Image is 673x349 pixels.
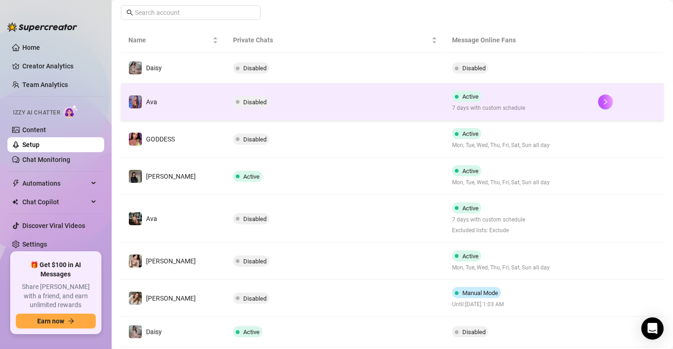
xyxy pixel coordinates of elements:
span: [PERSON_NAME] [146,257,196,265]
span: Disabled [243,65,267,72]
span: Daisy [146,64,162,72]
a: Chat Monitoring [22,156,70,163]
span: Disabled [243,99,267,106]
span: Active [243,329,260,336]
span: Active [462,205,479,212]
img: GODDESS [129,133,142,146]
span: Mon, Tue, Wed, Thu, Fri, Sat, Sun all day [452,263,550,272]
img: Ava [129,95,142,108]
a: Team Analytics [22,81,68,88]
span: GODDESS [146,135,175,143]
span: Daisy [146,328,162,336]
a: Home [22,44,40,51]
th: Name [121,27,226,53]
span: Until: [DATE] 1:03 AM [452,300,505,309]
span: thunderbolt [12,180,20,187]
img: Daisy [129,61,142,74]
th: Private Chats [226,27,445,53]
span: right [602,99,609,105]
input: Search account [135,7,247,18]
span: Manual Mode [462,289,498,296]
img: AI Chatter [64,105,78,118]
span: Disabled [243,215,267,222]
span: Disabled [462,65,486,72]
a: Discover Viral Videos [22,222,85,229]
span: 🎁 Get $100 in AI Messages [16,261,96,279]
span: Automations [22,176,88,191]
span: Chat Copilot [22,195,88,209]
img: logo-BBDzfeDw.svg [7,22,77,32]
th: Message Online Fans [445,27,591,53]
span: [PERSON_NAME] [146,295,196,302]
a: Content [22,126,46,134]
span: Disabled [243,295,267,302]
img: Ava [129,212,142,225]
span: Active [462,168,479,174]
span: Ava [146,98,157,106]
a: Creator Analytics [22,59,97,74]
span: Share [PERSON_NAME] with a friend, and earn unlimited rewards [16,282,96,310]
span: Private Chats [233,35,430,45]
a: Setup [22,141,40,148]
span: Mon, Tue, Wed, Thu, Fri, Sat, Sun all day [452,141,550,150]
span: Active [243,173,260,180]
img: Chat Copilot [12,199,18,205]
span: 7 days with custom schedule [452,104,525,113]
span: Name [128,35,211,45]
span: [PERSON_NAME] [146,173,196,180]
span: Mon, Tue, Wed, Thu, Fri, Sat, Sun all day [452,178,550,187]
span: Disabled [462,329,486,336]
span: Ava [146,215,157,222]
span: 7 days with custom schedule [452,215,525,224]
span: Active [462,253,479,260]
img: Paige [129,292,142,305]
img: Jenna [129,255,142,268]
span: Active [462,93,479,100]
span: search [127,9,133,16]
span: Excluded lists: Exclude [452,226,525,235]
button: right [598,94,613,109]
span: Earn now [37,317,64,325]
span: Active [462,130,479,137]
img: Daisy [129,325,142,338]
img: Anna [129,170,142,183]
div: Open Intercom Messenger [641,317,664,340]
span: Izzy AI Chatter [13,108,60,117]
span: Disabled [243,136,267,143]
span: Disabled [243,258,267,265]
a: Settings [22,241,47,248]
button: Earn nowarrow-right [16,314,96,329]
span: arrow-right [68,318,74,324]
